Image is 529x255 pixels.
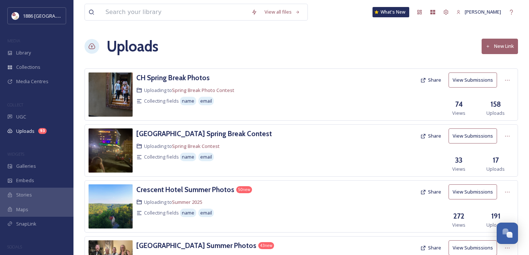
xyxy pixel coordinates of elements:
span: Uploading to [144,87,234,94]
span: Views [452,166,465,173]
a: Uploads [107,35,158,57]
div: 93 [38,128,47,134]
span: Uploading to [144,143,220,150]
a: CH Spring Break Photos [136,72,210,83]
span: SOCIALS [7,244,22,249]
span: MEDIA [7,38,20,43]
span: Collecting fields [144,98,179,105]
span: SnapLink [16,220,36,227]
span: Embeds [16,177,34,184]
h3: [GEOGRAPHIC_DATA] Summer Photos [136,241,256,250]
button: New Link [482,39,518,54]
span: email [200,209,212,216]
h3: 272 [453,211,464,222]
h3: 17 [493,155,499,166]
a: View all files [261,5,304,19]
img: c7aebcf1-56ed-406a-a63f-1d8b5008f356.jpg [89,184,133,229]
span: Stories [16,191,32,198]
h3: 74 [455,99,463,110]
div: 43 new [258,242,274,249]
h3: 158 [490,99,501,110]
span: UGC [16,113,26,120]
span: name [182,98,194,105]
button: View Submissions [449,184,497,199]
span: Uploads [16,128,35,135]
span: email [200,153,212,160]
span: email [200,98,212,105]
span: Media Centres [16,78,48,85]
span: [PERSON_NAME] [465,8,501,15]
a: What's New [373,7,409,17]
a: View Submissions [449,72,501,88]
h3: CH Spring Break Photos [136,73,210,82]
a: [PERSON_NAME] [453,5,505,19]
button: Share [417,185,445,199]
div: 50 new [236,186,252,193]
span: Uploading to [144,199,202,206]
a: View Submissions [449,128,501,144]
img: ea421a56-711e-4a7a-bcc0-98ed7bd31b9a.jpg [89,72,133,117]
span: Galleries [16,163,36,170]
a: Summer 2025 [172,199,202,205]
button: View Submissions [449,72,497,88]
button: Share [417,73,445,87]
h3: Crescent Hotel Summer Photos [136,185,234,194]
button: Open Chat [497,223,518,244]
span: Collections [16,64,40,71]
span: COLLECT [7,102,23,107]
span: WIDGETS [7,151,24,157]
span: name [182,209,194,216]
img: Amygans06%40gmail.com-IMG_2832.jpeg [89,128,133,173]
span: 1886 [GEOGRAPHIC_DATA] [23,12,81,19]
span: Views [452,110,465,117]
a: View Submissions [449,184,501,199]
img: logos.png [12,12,19,20]
a: [GEOGRAPHIC_DATA] Summer Photos [136,240,256,251]
span: Collecting fields [144,153,179,160]
input: Search your library [102,4,248,20]
span: Uploads [486,222,505,229]
a: Crescent Hotel Summer Photos [136,184,234,195]
a: Spring Break Photo Contest [172,87,234,93]
button: Share [417,129,445,143]
a: [GEOGRAPHIC_DATA] Spring Break Contest [136,128,272,139]
h3: [GEOGRAPHIC_DATA] Spring Break Contest [136,129,272,138]
span: Library [16,49,31,56]
span: Uploads [486,166,505,173]
span: Collecting fields [144,209,179,216]
span: Maps [16,206,28,213]
h3: 33 [455,155,463,166]
button: Share [417,241,445,255]
button: View Submissions [449,128,497,144]
h3: 191 [491,211,500,222]
span: Views [452,222,465,229]
span: Uploads [486,110,505,117]
span: name [182,153,194,160]
a: Spring Break Contest [172,143,220,149]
